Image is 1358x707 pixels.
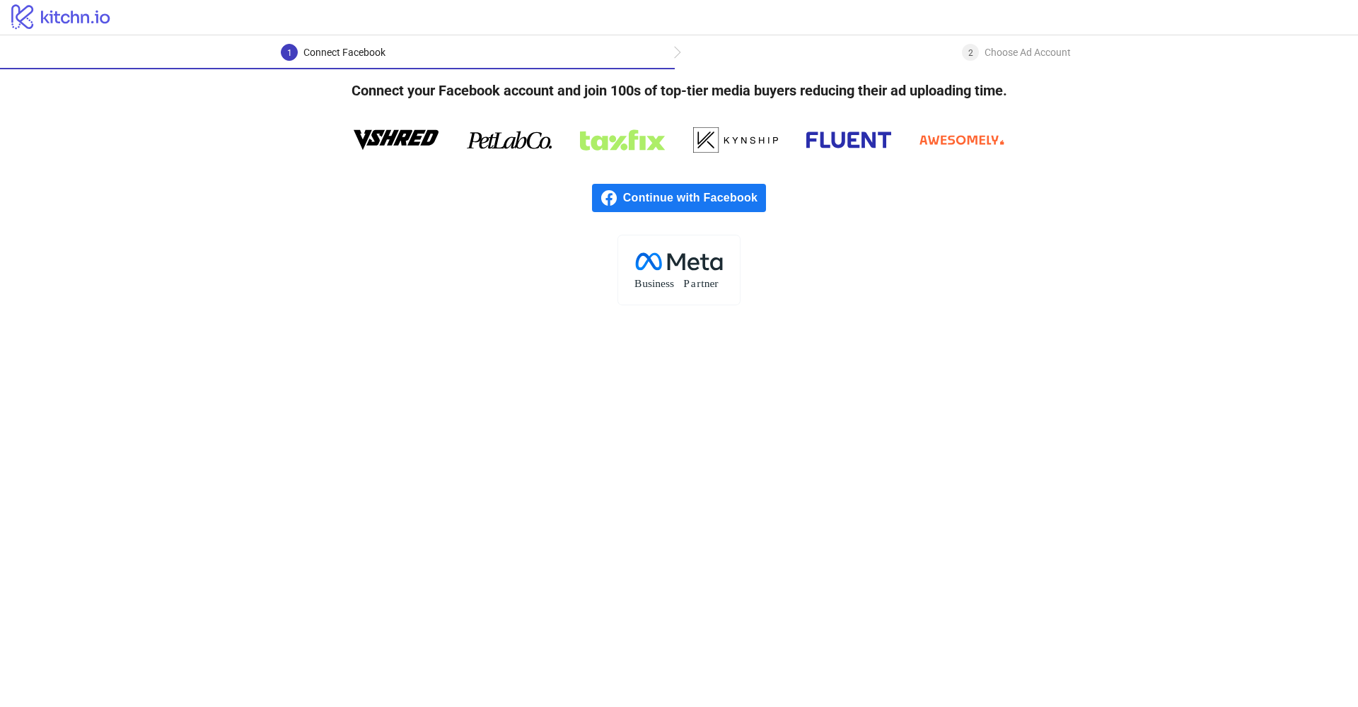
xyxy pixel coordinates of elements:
[329,69,1030,112] h4: Connect your Facebook account and join 100s of top-tier media buyers reducing their ad uploading ...
[683,277,690,289] tspan: P
[623,184,766,212] span: Continue with Facebook
[697,277,701,289] tspan: r
[968,48,973,58] span: 2
[985,44,1071,61] div: Choose Ad Account
[303,44,385,61] div: Connect Facebook
[592,184,766,212] a: Continue with Facebook
[691,277,696,289] tspan: a
[287,48,292,58] span: 1
[634,277,642,289] tspan: B
[642,277,674,289] tspan: usiness
[701,277,719,289] tspan: tner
